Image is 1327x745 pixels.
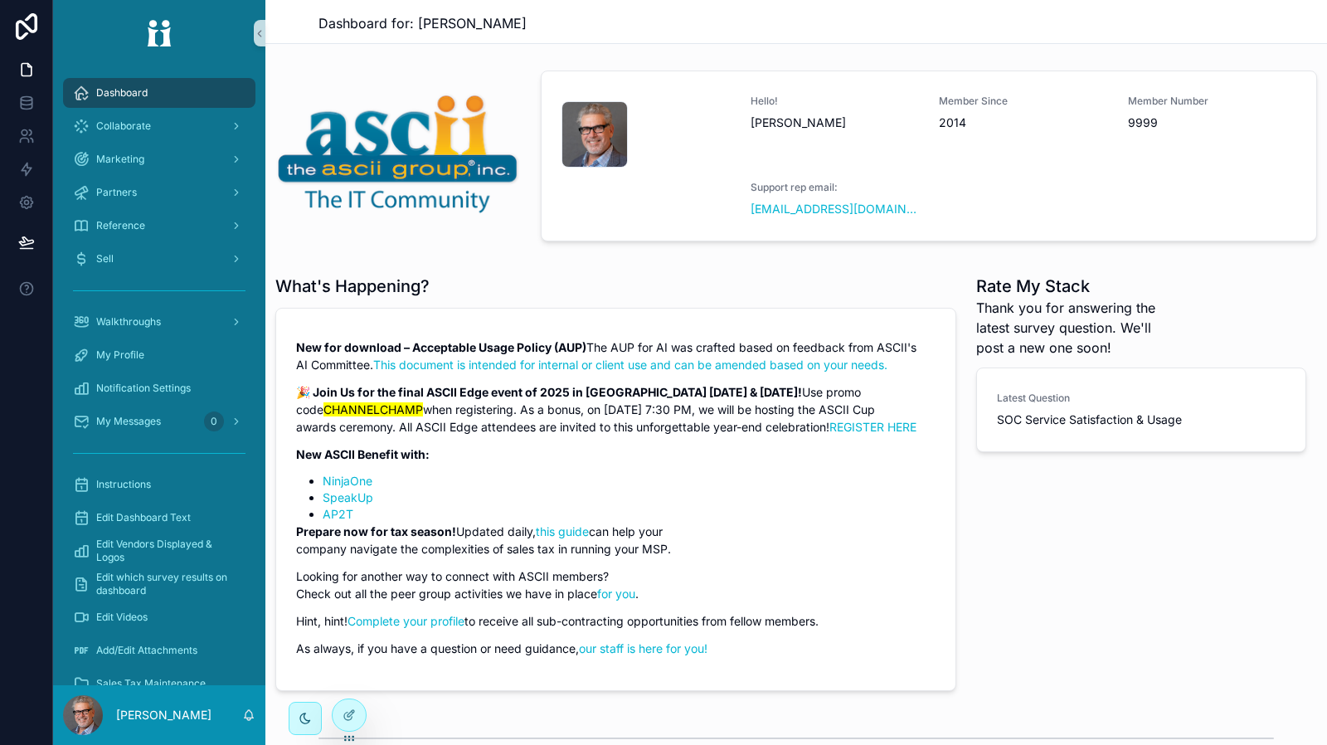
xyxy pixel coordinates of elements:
span: Walkthroughs [96,315,161,329]
span: Notification Settings [96,382,191,395]
p: Updated daily, can help your company navigate the complexities of sales tax in running your MSP. [296,523,936,558]
span: Dashboard [96,86,148,100]
span: Sell [96,252,114,265]
span: Edit which survey results on dashboard [96,571,239,597]
a: [EMAIL_ADDRESS][DOMAIN_NAME] [751,201,920,217]
a: this guide [536,524,589,538]
a: Edit Vendors Displayed & Logos [63,536,255,566]
a: Edit Videos [63,602,255,632]
span: Support rep email: [751,181,920,194]
a: Collaborate [63,111,255,141]
span: Edit Vendors Displayed & Logos [96,538,239,564]
strong: New ASCII Benefit with: [296,447,430,461]
strong: 🎉 Join Us for the final ASCII Edge event of 2025 in [GEOGRAPHIC_DATA] [DATE] & [DATE]! [296,385,802,399]
a: Edit which survey results on dashboard [63,569,255,599]
span: Collaborate [96,119,151,133]
span: 9999 [1128,114,1297,131]
a: Walkthroughs [63,307,255,337]
span: Instructions [96,478,151,491]
span: Latest Question [997,392,1286,405]
a: Instructions [63,470,255,499]
span: Reference [96,219,145,232]
span: Sales Tax Maintenance [96,677,206,690]
a: SpeakUp [323,490,373,504]
a: REGISTER HERE [829,420,916,434]
a: Add/Edit Attachments [63,635,255,665]
a: NinjaOne [323,474,372,488]
strong: New for download – Acceptable Usage Policy (AUP) [296,340,586,354]
h1: What's Happening? [275,275,430,298]
span: SOC Service Satisfaction & Usage [997,411,1286,428]
a: AP2T [323,507,353,521]
h1: Rate My Stack [976,275,1182,298]
div: 0 [204,411,224,431]
span: Edit Dashboard Text [96,511,191,524]
a: Dashboard [63,78,255,108]
span: Partners [96,186,137,199]
span: Thank you for answering the latest survey question. We'll post a new one soon! [976,298,1182,358]
a: Marketing [63,144,255,174]
img: App logo [136,20,182,46]
span: Marketing [96,153,144,166]
a: My Messages0 [63,407,255,436]
span: My Profile [96,348,144,362]
mark: CHANNELCHAMP [323,402,423,416]
span: Member Number [1128,95,1297,108]
span: My Messages [96,415,161,428]
div: scrollable content [53,66,265,685]
strong: Prepare now for tax season! [296,524,456,538]
span: Edit Videos [96,611,148,624]
a: Edit Dashboard Text [63,503,255,533]
p: [PERSON_NAME] [116,707,211,723]
a: Sell [63,244,255,274]
span: Member Since [939,95,1108,108]
a: Sales Tax Maintenance [63,669,255,699]
span: [PERSON_NAME] [751,114,920,131]
a: Complete your profile [348,614,464,628]
p: Hint, hint! to receive all sub-contracting opportunities from fellow members. [296,612,936,630]
p: The AUP for AI was crafted based on feedback from ASCII's AI Committee. [296,338,936,373]
a: Partners [63,178,255,207]
a: This document is intended for internal or client use and can be amended based on your needs. [373,358,887,372]
p: As always, if you have a question or need guidance, [296,640,936,657]
a: for you [597,587,635,601]
span: Hello! [751,95,920,108]
span: 2014 [939,114,1108,131]
p: Looking for another way to connect with ASCII members? Check out all the peer group activities we... [296,567,936,602]
a: our staff is here for you! [579,641,707,655]
img: 19996-300ASCII_Logo-Clear.png [275,90,521,215]
a: Reference [63,211,255,241]
span: Dashboard for: [PERSON_NAME] [318,13,527,33]
p: Use promo code when registering. As a bonus, on [DATE] 7:30 PM, we will be hosting the ASCII Cup ... [296,383,936,436]
a: My Profile [63,340,255,370]
a: Notification Settings [63,373,255,403]
span: Add/Edit Attachments [96,644,197,657]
